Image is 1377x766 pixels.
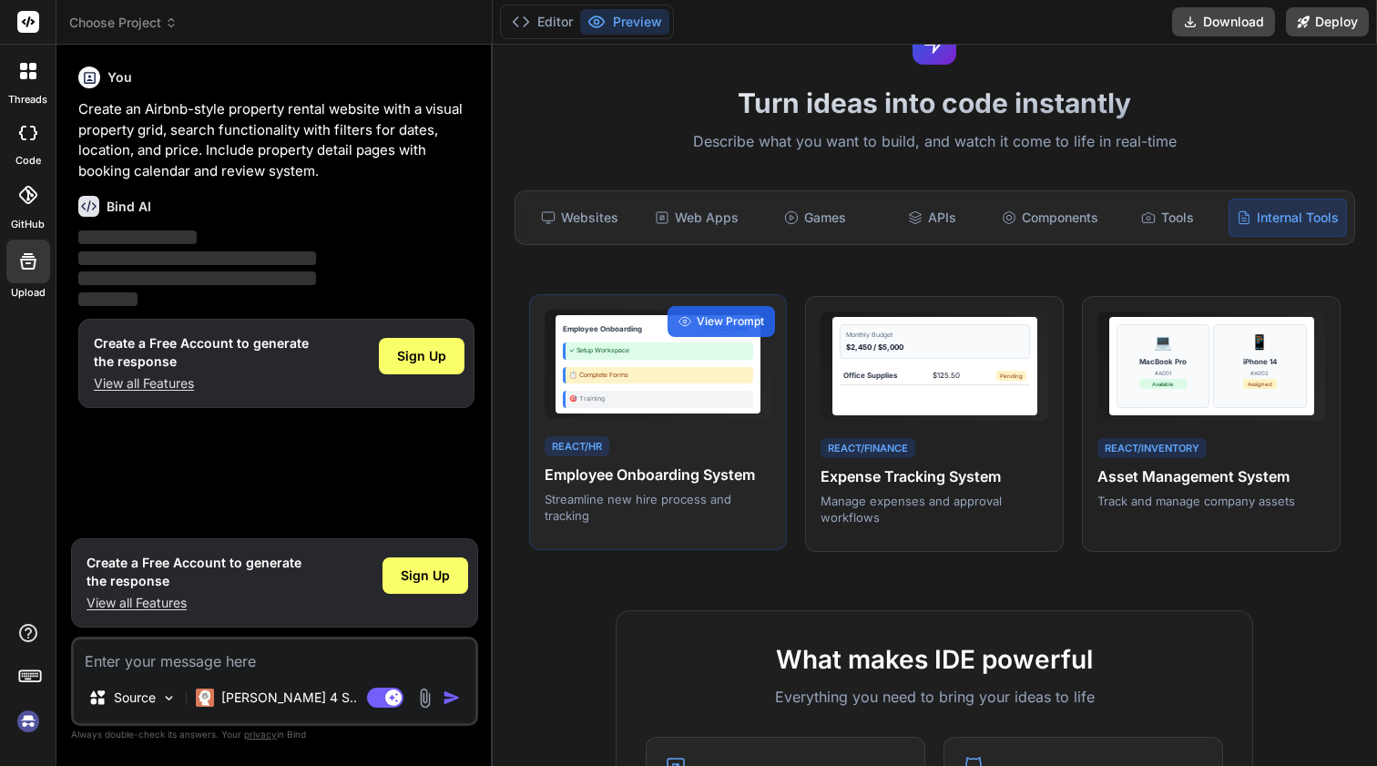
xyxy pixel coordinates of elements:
[8,92,47,107] label: threads
[563,367,753,384] div: 📋 Complete Forms
[71,726,478,743] p: Always double-check its answers. Your in Bind
[87,554,301,590] h1: Create a Free Account to generate the response
[994,199,1107,237] div: Components
[1097,438,1207,459] div: React/Inventory
[505,9,580,35] button: Editor
[996,371,1026,381] div: Pending
[107,68,132,87] h6: You
[1111,199,1225,237] div: Tools
[1139,369,1187,377] div: #A001
[646,686,1223,708] p: Everything you need to bring your ideas to life
[563,323,642,334] div: Employee Onboarding
[69,14,178,32] span: Choose Project
[1172,7,1275,36] button: Download
[401,567,450,585] span: Sign Up
[1286,7,1369,36] button: Deploy
[933,370,960,381] div: $125.50
[545,491,772,524] p: Streamline new hire process and tracking
[697,313,764,330] span: View Prompt
[1097,465,1325,487] h4: Asset Management System
[1139,356,1187,367] div: MacBook Pro
[1139,379,1187,389] div: Available
[504,130,1367,154] p: Describe what you want to build, and watch it come to life in real-time
[1243,379,1277,389] div: Assigned
[114,689,156,707] p: Source
[87,594,301,612] p: View all Features
[11,285,46,301] label: Upload
[646,640,1223,679] h2: What makes IDE powerful
[1243,369,1277,377] div: #A002
[11,217,45,232] label: GitHub
[196,689,214,707] img: Claude 4 Sonnet
[843,370,897,381] div: Office Supplies
[563,391,753,408] div: 🎯 Training
[78,292,138,306] span: ‌
[1250,331,1269,352] div: 📱
[545,436,609,457] div: React/HR
[107,198,151,216] h6: Bind AI
[13,706,44,737] img: signin
[821,465,1048,487] h4: Expense Tracking System
[580,9,669,35] button: Preview
[1154,331,1172,352] div: 💻
[161,690,177,706] img: Pick Models
[78,230,197,244] span: ‌
[94,374,309,393] p: View all Features
[221,689,357,707] p: [PERSON_NAME] 4 S..
[78,99,474,181] p: Create an Airbnb-style property rental website with a visual property grid, search functionality ...
[523,199,637,237] div: Websites
[758,199,872,237] div: Games
[397,347,446,365] span: Sign Up
[563,342,753,360] div: ✓ Setup Workspace
[875,199,989,237] div: APIs
[78,251,316,265] span: ‌
[504,87,1367,119] h1: Turn ideas into code instantly
[640,199,754,237] div: Web Apps
[244,729,277,740] span: privacy
[1243,356,1277,367] div: iPhone 14
[846,331,1024,341] div: Monthly Budget
[94,334,309,371] h1: Create a Free Account to generate the response
[443,689,461,707] img: icon
[1229,199,1347,237] div: Internal Tools
[545,464,772,485] h4: Employee Onboarding System
[846,342,1024,352] div: $2,450 / $5,000
[821,493,1048,526] p: Manage expenses and approval workflows
[78,271,316,285] span: ‌
[414,688,435,709] img: attachment
[15,153,41,169] label: code
[821,438,915,459] div: React/Finance
[1097,493,1325,509] p: Track and manage company assets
